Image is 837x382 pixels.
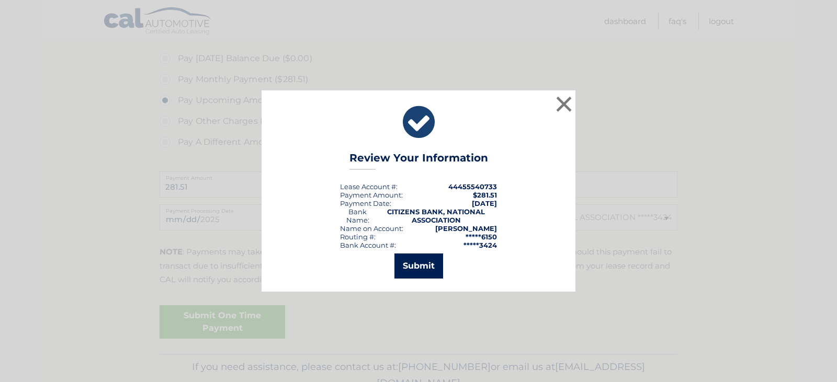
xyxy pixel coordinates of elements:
div: : [340,199,391,207]
div: Bank Account #: [340,241,396,249]
strong: [PERSON_NAME] [435,224,497,233]
div: Bank Name: [340,207,375,224]
strong: 44455540733 [448,182,497,191]
button: Submit [394,253,443,279]
div: Payment Amount: [340,191,403,199]
strong: CITIZENS BANK, NATIONAL ASSOCIATION [387,207,485,224]
span: [DATE] [472,199,497,207]
div: Lease Account #: [340,182,398,191]
span: Payment Date [340,199,390,207]
button: × [553,94,574,114]
div: Routing #: [340,233,376,241]
h3: Review Your Information [349,152,488,170]
span: $281.51 [473,191,497,199]
div: Name on Account: [340,224,403,233]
